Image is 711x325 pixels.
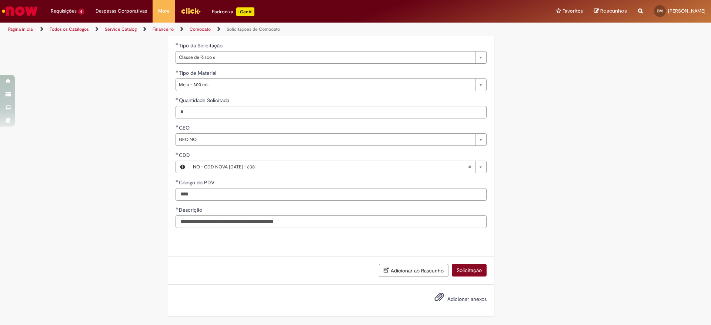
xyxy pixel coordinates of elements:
[176,215,487,228] input: Descrição
[179,42,224,49] span: Tipo da Solicitação
[176,125,179,128] span: Obrigatório Preenchido
[452,264,487,277] button: Solicitação
[51,7,77,15] span: Requisições
[433,290,446,307] button: Adicionar anexos
[176,207,179,210] span: Obrigatório Preenchido
[153,26,174,32] a: Financeiro
[190,26,211,32] a: Comodato
[464,161,475,173] abbr: Limpar campo CDD
[181,5,201,16] img: click_logo_yellow_360x200.png
[600,7,627,14] span: Rascunhos
[657,9,663,13] span: BM
[176,43,179,46] span: Obrigatório Preenchido
[179,79,471,91] span: Meia - 300 mL
[212,7,254,16] div: Padroniza
[179,152,191,158] span: Necessários - CDD
[176,161,189,173] button: CDD, Visualizar este registro NO - CDD NOVA NATAL - 638
[6,23,468,36] ul: Trilhas de página
[1,4,39,19] img: ServiceNow
[176,152,179,155] span: Obrigatório Preenchido
[236,7,254,16] p: +GenAi
[563,7,583,15] span: Favoritos
[176,106,487,118] input: Quantidade Solicitada
[179,179,216,186] span: Código do PDV
[96,7,147,15] span: Despesas Corporativas
[50,26,89,32] a: Todos os Catálogos
[176,70,179,73] span: Obrigatório Preenchido
[227,26,280,32] a: Solicitações de Comodato
[179,124,191,131] span: GEO
[8,26,34,32] a: Página inicial
[179,134,471,145] span: GEO NO
[176,180,179,182] span: Obrigatório Preenchido
[176,97,179,100] span: Obrigatório Preenchido
[78,9,84,15] span: 6
[189,161,486,173] a: NO - CDD NOVA [DATE] - 638Limpar campo CDD
[105,26,137,32] a: Service Catalog
[179,70,218,76] span: Tipo de Material
[179,207,204,213] span: Descrição
[179,97,231,104] span: Quantidade Solicitada
[594,8,627,15] a: Rascunhos
[179,51,471,63] span: Classe de Risco 6
[176,188,487,201] input: Código do PDV
[193,161,468,173] span: NO - CDD NOVA [DATE] - 638
[447,296,487,302] span: Adicionar anexos
[158,7,170,15] span: More
[668,8,705,14] span: [PERSON_NAME]
[379,264,448,277] button: Adicionar ao Rascunho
